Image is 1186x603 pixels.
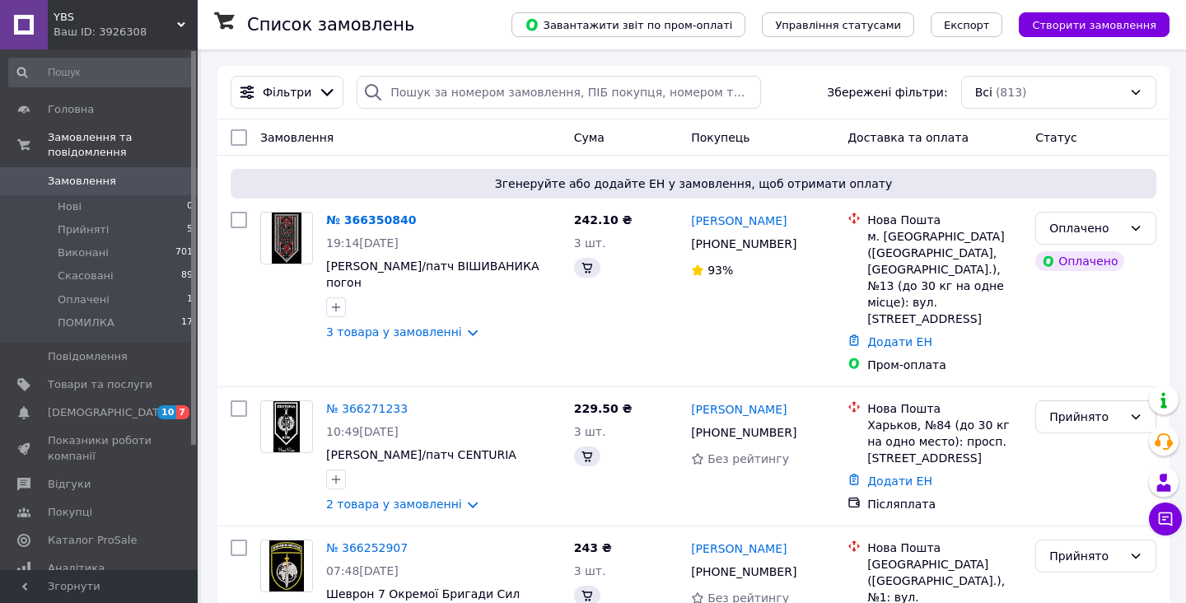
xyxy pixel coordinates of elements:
[1049,408,1123,426] div: Прийнято
[326,236,399,250] span: 19:14[DATE]
[944,19,990,31] span: Експорт
[237,175,1150,192] span: Згенеруйте або додайте ЕН у замовлення, щоб отримати оплату
[263,84,311,100] span: Фільтри
[48,505,92,520] span: Покупці
[357,76,761,109] input: Пошук за номером замовлення, ПІБ покупця, номером телефону, Email, номером накладної
[58,222,109,237] span: Прийняті
[181,316,193,330] span: 17
[58,316,114,330] span: ПОМИЛКА
[269,540,305,591] img: Фото товару
[247,15,414,35] h1: Список замовлень
[867,357,1022,373] div: Пром-оплата
[867,496,1022,512] div: Післяплата
[691,565,796,578] span: [PHONE_NUMBER]
[181,269,193,283] span: 89
[691,401,787,418] a: [PERSON_NAME]
[326,564,399,577] span: 07:48[DATE]
[867,228,1022,327] div: м. [GEOGRAPHIC_DATA] ([GEOGRAPHIC_DATA], [GEOGRAPHIC_DATA].), №13 (до 30 кг на одне місце): вул. ...
[260,540,313,592] a: Фото товару
[54,10,177,25] span: YBS
[574,402,633,415] span: 229.50 ₴
[175,245,193,260] span: 701
[975,84,992,100] span: Всі
[827,84,947,100] span: Збережені фільтри:
[574,131,605,144] span: Cума
[58,199,82,214] span: Нові
[525,17,732,32] span: Завантажити звіт по пром-оплаті
[867,335,932,348] a: Додати ЕН
[867,474,932,488] a: Додати ЕН
[157,405,176,419] span: 10
[48,377,152,392] span: Товари та послуги
[707,264,733,277] span: 93%
[691,540,787,557] a: [PERSON_NAME]
[691,426,796,439] span: [PHONE_NUMBER]
[326,541,408,554] a: № 366252907
[54,25,198,40] div: Ваш ID: 3926308
[48,561,105,576] span: Аналітика
[691,131,749,144] span: Покупець
[996,86,1027,99] span: (813)
[260,212,313,264] a: Фото товару
[1149,502,1182,535] button: Чат з покупцем
[762,12,914,37] button: Управління статусами
[48,533,137,548] span: Каталог ProSale
[574,425,606,438] span: 3 шт.
[691,237,796,250] span: [PHONE_NUMBER]
[574,236,606,250] span: 3 шт.
[867,400,1022,417] div: Нова Пошта
[48,349,128,364] span: Повідомлення
[326,259,539,289] a: [PERSON_NAME]/патч ВІШИВАНИКА погон
[1002,17,1170,30] a: Створити замовлення
[260,400,313,453] a: Фото товару
[260,131,334,144] span: Замовлення
[58,269,114,283] span: Скасовані
[1032,19,1156,31] span: Створити замовлення
[775,19,901,31] span: Управління статусами
[187,222,193,237] span: 5
[273,401,300,452] img: Фото товару
[326,448,516,461] a: [PERSON_NAME]/патч CENTURIA
[187,199,193,214] span: 0
[326,498,462,511] a: 2 товара у замовленні
[867,212,1022,228] div: Нова Пошта
[58,292,110,307] span: Оплачені
[707,452,789,465] span: Без рейтингу
[1049,219,1123,237] div: Оплачено
[691,213,787,229] a: [PERSON_NAME]
[574,564,606,577] span: 3 шт.
[1019,12,1170,37] button: Створити замовлення
[8,58,194,87] input: Пошук
[272,213,301,264] img: Фото товару
[176,405,189,419] span: 7
[511,12,745,37] button: Завантажити звіт по пром-оплаті
[574,541,612,554] span: 243 ₴
[847,131,969,144] span: Доставка та оплата
[867,417,1022,466] div: Харьков, №84 (до 30 кг на одно место): просп. [STREET_ADDRESS]
[1035,251,1124,271] div: Оплачено
[574,213,633,227] span: 242.10 ₴
[326,325,462,339] a: 3 товара у замовленні
[48,174,116,189] span: Замовлення
[48,433,152,463] span: Показники роботи компанії
[187,292,193,307] span: 1
[48,477,91,492] span: Відгуки
[1035,131,1077,144] span: Статус
[48,405,170,420] span: [DEMOGRAPHIC_DATA]
[326,213,416,227] a: № 366350840
[867,540,1022,556] div: Нова Пошта
[48,130,198,160] span: Замовлення та повідомлення
[326,402,408,415] a: № 366271233
[326,425,399,438] span: 10:49[DATE]
[931,12,1003,37] button: Експорт
[58,245,109,260] span: Виконані
[48,102,94,117] span: Головна
[1049,547,1123,565] div: Прийнято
